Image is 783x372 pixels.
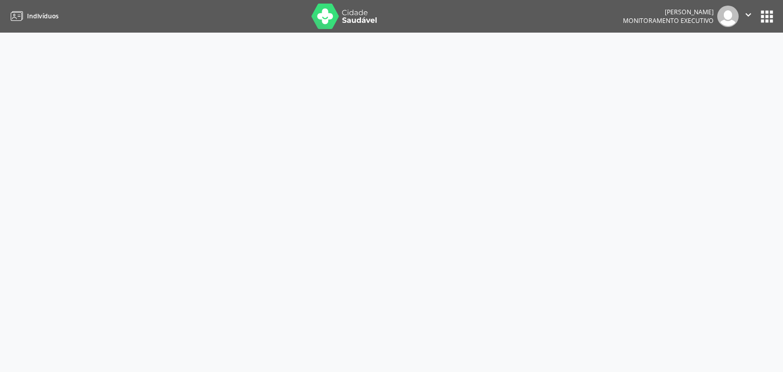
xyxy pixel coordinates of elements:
[623,16,714,25] span: Monitoramento Executivo
[7,8,59,24] a: Indivíduos
[623,8,714,16] div: [PERSON_NAME]
[27,12,59,20] span: Indivíduos
[743,9,754,20] i: 
[717,6,739,27] img: img
[739,6,758,27] button: 
[758,8,776,25] button: apps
